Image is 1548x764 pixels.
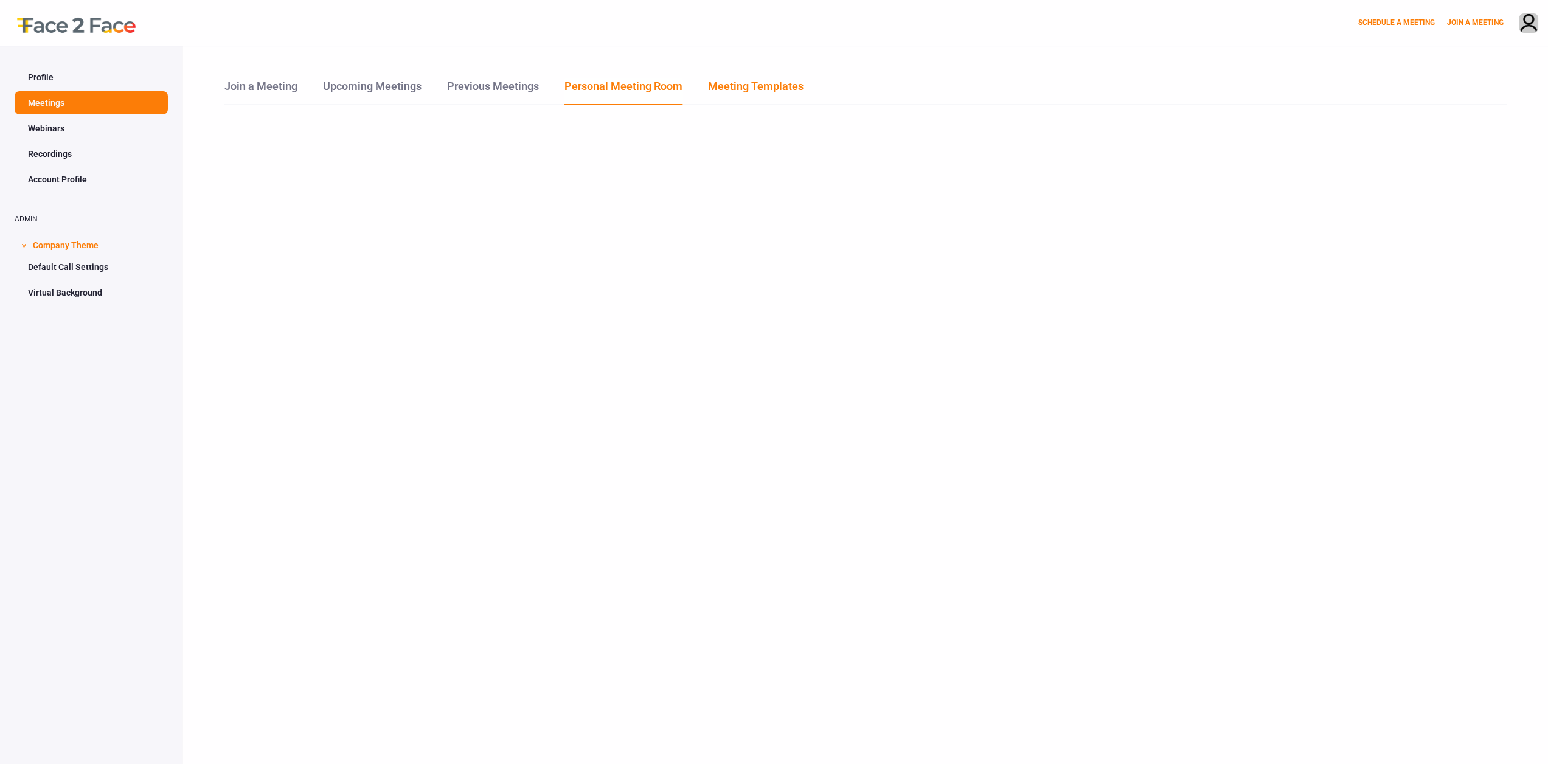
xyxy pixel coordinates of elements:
[707,78,804,104] a: Meeting Templates
[224,78,298,104] a: Join a Meeting
[1358,18,1435,27] a: SCHEDULE A MEETING
[322,78,422,104] a: Upcoming Meetings
[446,78,540,104] a: Previous Meetings
[15,168,168,191] a: Account Profile
[33,232,99,255] span: Company Theme
[15,215,168,223] h2: ADMIN
[15,281,168,304] a: Virtual Background
[15,66,168,89] a: Profile
[1519,14,1538,34] img: avatar.710606db.png
[15,91,168,114] a: Meetings
[1447,18,1504,27] a: JOIN A MEETING
[15,117,168,140] a: Webinars
[18,243,30,248] span: >
[15,255,168,279] a: Default Call Settings
[564,78,683,105] a: Personal Meeting Room
[15,142,168,165] a: Recordings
